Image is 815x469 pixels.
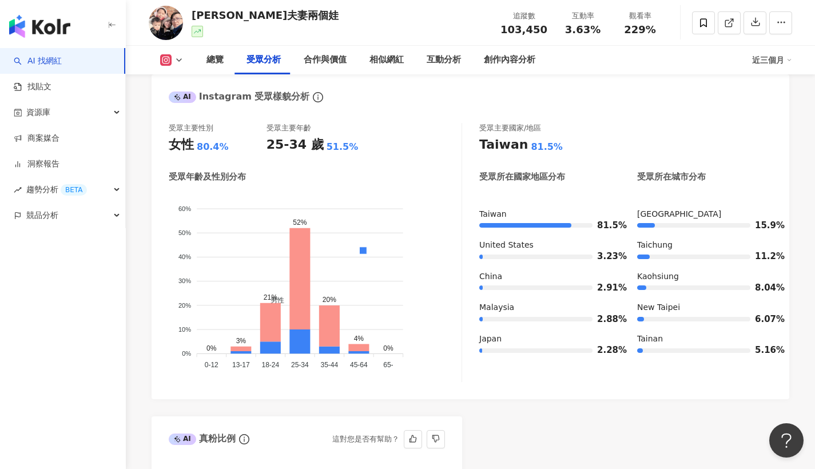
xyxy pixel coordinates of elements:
div: 81.5% [531,141,563,153]
div: 受眾所在城市分布 [637,171,706,183]
a: 找貼文 [14,81,51,93]
tspan: 30% [178,277,191,284]
span: 229% [624,24,656,35]
tspan: 50% [178,229,191,236]
img: logo [9,15,70,38]
span: 15.9% [755,221,772,230]
div: 合作與價值 [304,53,347,67]
div: Kaohsiung [637,271,772,283]
a: 商案媒合 [14,133,59,144]
div: 互動分析 [427,53,461,67]
span: 資源庫 [26,100,50,125]
tspan: 65- [383,361,393,369]
div: 受眾主要年齡 [267,123,311,133]
div: 受眾主要國家/地區 [479,123,541,133]
div: Instagram 受眾樣貌分析 [169,90,309,103]
div: 相似網紅 [369,53,404,67]
div: China [479,271,614,283]
div: Malaysia [479,302,614,313]
div: 創作內容分析 [484,53,535,67]
div: 受眾所在國家地區分布 [479,171,565,183]
div: 互動率 [561,10,605,22]
span: 3.63% [565,24,601,35]
tspan: 45-64 [350,361,368,369]
tspan: 20% [178,301,191,308]
span: 2.91% [597,284,614,292]
div: 追蹤數 [500,10,547,22]
div: BETA [61,184,87,196]
span: 趨勢分析 [26,177,87,202]
div: Japan [479,333,614,345]
span: like [409,435,417,443]
span: 競品分析 [26,202,58,228]
tspan: 60% [178,205,191,212]
div: 受眾主要性別 [169,123,213,133]
div: [PERSON_NAME]夫妻兩個娃 [192,8,339,22]
span: rise [14,186,22,194]
div: 25-34 歲 [267,136,324,154]
span: 2.88% [597,315,614,324]
div: 51.5% [327,141,359,153]
tspan: 25-34 [291,361,309,369]
a: searchAI 找網紅 [14,55,62,67]
div: 受眾分析 [247,53,281,67]
div: Taiwan [479,136,528,154]
div: 觀看率 [618,10,662,22]
div: 真粉比例 [169,432,236,445]
div: AI [169,434,196,445]
div: 女性 [169,136,194,154]
a: 洞察報告 [14,158,59,170]
div: United States [479,240,614,251]
tspan: 0% [182,350,191,357]
div: 總覽 [206,53,224,67]
span: 5.16% [755,346,772,355]
span: 6.07% [755,315,772,324]
tspan: 35-44 [321,361,339,369]
span: info-circle [311,90,325,104]
tspan: 0-12 [205,361,218,369]
span: info-circle [237,432,251,446]
iframe: Help Scout Beacon - Open [769,423,804,458]
tspan: 10% [178,325,191,332]
img: KOL Avatar [149,6,183,40]
span: dislike [432,435,440,443]
tspan: 18-24 [261,361,279,369]
div: 這對您是否有幫助？ [332,431,399,448]
div: 80.4% [197,141,229,153]
div: Tainan [637,333,772,345]
div: Taichung [637,240,772,251]
div: [GEOGRAPHIC_DATA] [637,209,772,220]
span: 2.28% [597,346,614,355]
div: New Taipei [637,302,772,313]
span: 103,450 [500,23,547,35]
div: 受眾年齡及性別分布 [169,171,246,183]
span: 81.5% [597,221,614,230]
tspan: 13-17 [232,361,250,369]
span: 8.04% [755,284,772,292]
span: 3.23% [597,252,614,261]
div: 近三個月 [752,51,792,69]
div: Taiwan [479,209,614,220]
div: AI [169,92,196,103]
span: 男性 [262,296,284,304]
span: 11.2% [755,252,772,261]
tspan: 40% [178,253,191,260]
